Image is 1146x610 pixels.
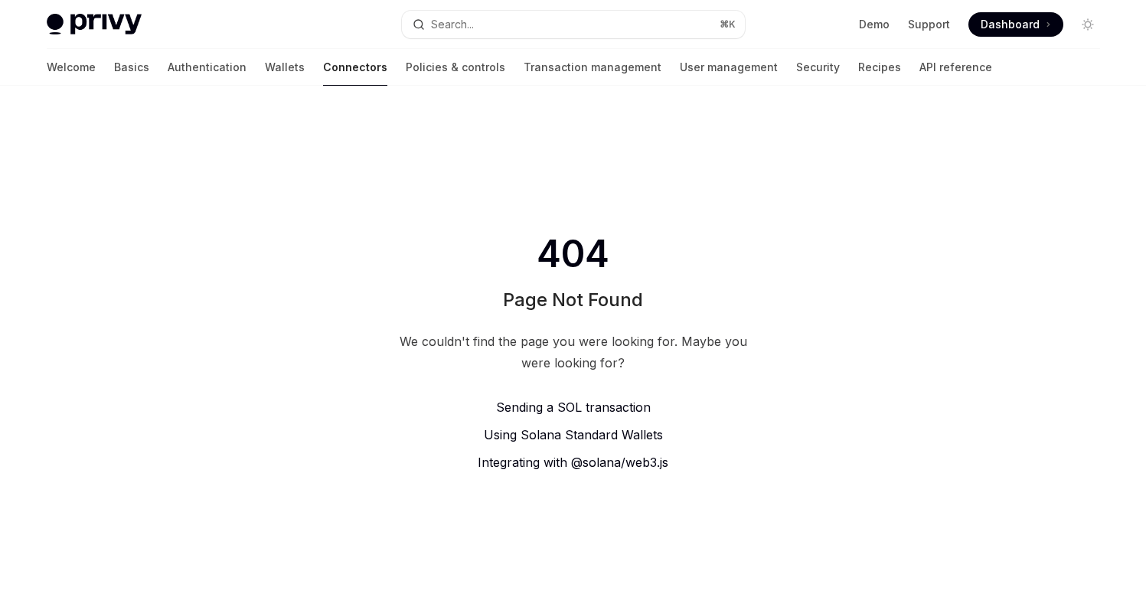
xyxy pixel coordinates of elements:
a: Sending a SOL transaction [393,398,754,416]
span: ⌘ K [720,18,736,31]
div: We couldn't find the page you were looking for. Maybe you were looking for? [393,331,754,374]
a: Connectors [323,49,387,86]
a: Authentication [168,49,247,86]
a: Demo [859,17,890,32]
img: light logo [47,14,142,35]
button: Search...⌘K [402,11,745,38]
span: Sending a SOL transaction [496,400,651,415]
a: Using Solana Standard Wallets [393,426,754,444]
a: Integrating with @solana/web3.js [393,453,754,471]
div: Search... [431,15,474,34]
span: Using Solana Standard Wallets [484,427,663,442]
a: API reference [919,49,992,86]
a: Support [908,17,950,32]
a: Welcome [47,49,96,86]
button: Toggle dark mode [1076,12,1100,37]
span: 404 [534,233,612,276]
a: User management [680,49,778,86]
span: Dashboard [981,17,1040,32]
span: Integrating with @solana/web3.js [478,455,668,470]
a: Wallets [265,49,305,86]
h1: Page Not Found [503,288,643,312]
a: Dashboard [968,12,1063,37]
a: Recipes [858,49,901,86]
a: Security [796,49,840,86]
a: Policies & controls [406,49,505,86]
a: Basics [114,49,149,86]
a: Transaction management [524,49,661,86]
